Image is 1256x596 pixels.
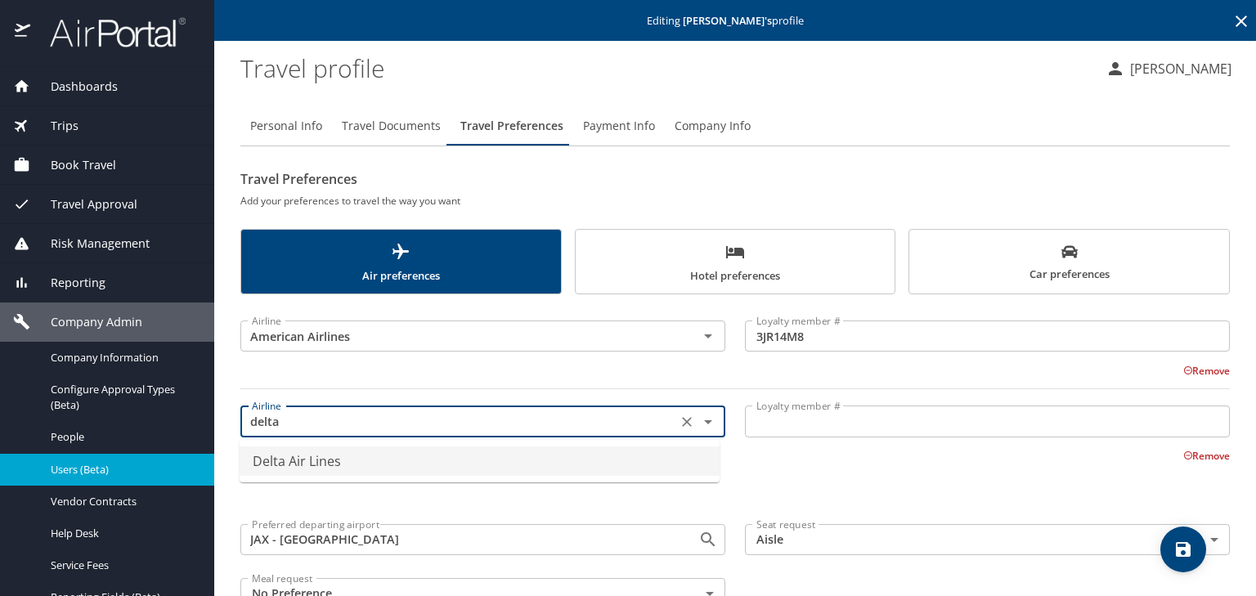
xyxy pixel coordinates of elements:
span: Help Desk [51,526,195,541]
span: Travel Documents [342,116,441,137]
p: Editing profile [219,16,1251,26]
span: Dashboards [30,78,118,96]
input: Select an Airline [245,325,672,347]
span: Configure Approval Types (Beta) [51,382,195,413]
span: Company Info [675,116,751,137]
button: Remove [1183,449,1230,463]
span: Users (Beta) [51,462,195,477]
button: Open [697,528,720,551]
li: Delta Air Lines [240,446,720,476]
h2: Travel Preferences [240,166,1230,192]
input: Search for and select an airport [245,529,672,550]
span: Air preferences [251,242,551,285]
button: Close [697,410,720,433]
span: Payment Info [583,116,655,137]
span: Personal Info [250,116,322,137]
span: Trips [30,117,78,135]
span: People [51,429,195,445]
span: Travel Approval [30,195,137,213]
span: Vendor Contracts [51,494,195,509]
button: Open [697,325,720,347]
button: Remove [1183,364,1230,378]
div: Aisle [745,524,1230,555]
input: Select an Airline [245,410,672,432]
h6: Add your preferences to travel the way you want [240,192,1230,209]
div: Profile [240,106,1230,146]
span: Company Information [51,350,195,365]
span: Service Fees [51,558,195,573]
img: icon-airportal.png [15,16,32,48]
strong: [PERSON_NAME] 's [683,13,772,28]
span: Hotel preferences [585,242,886,285]
img: airportal-logo.png [32,16,186,48]
button: Clear [675,410,698,433]
span: Company Admin [30,313,142,331]
span: Car preferences [919,244,1219,284]
span: Travel Preferences [460,116,563,137]
div: scrollable force tabs example [240,229,1230,294]
span: Book Travel [30,156,116,174]
span: Risk Management [30,235,150,253]
span: Reporting [30,274,105,292]
h1: Travel profile [240,43,1092,93]
button: [PERSON_NAME] [1099,54,1238,83]
button: save [1160,527,1206,572]
p: [PERSON_NAME] [1125,59,1231,78]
